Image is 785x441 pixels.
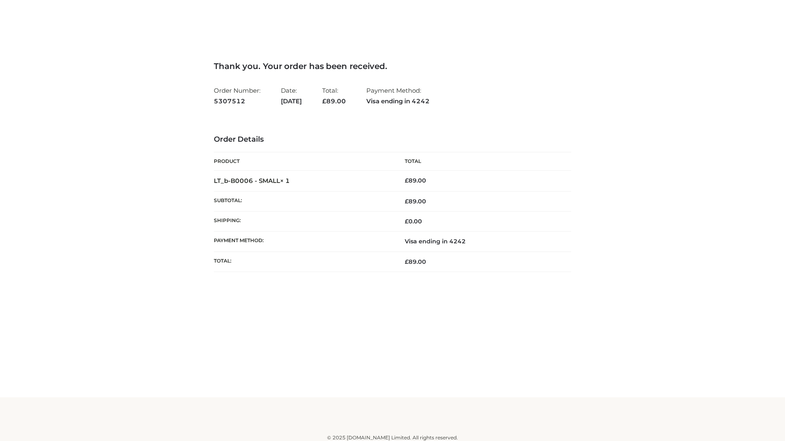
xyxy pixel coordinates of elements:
th: Total: [214,252,392,272]
th: Payment method: [214,232,392,252]
span: £ [405,177,408,184]
span: £ [405,258,408,265]
span: £ [405,198,408,205]
th: Subtotal: [214,191,392,211]
th: Product [214,152,392,171]
th: Total [392,152,571,171]
span: 89.00 [405,258,426,265]
bdi: 89.00 [405,177,426,184]
strong: [DATE] [281,96,302,107]
span: £ [405,218,408,225]
span: 89.00 [322,97,346,105]
strong: LT_b-B0006 - SMALL [214,177,290,185]
li: Payment Method: [366,83,430,108]
th: Shipping: [214,212,392,232]
strong: × 1 [280,177,290,185]
bdi: 0.00 [405,218,422,225]
li: Order Number: [214,83,260,108]
td: Visa ending in 4242 [392,232,571,252]
strong: 5307512 [214,96,260,107]
span: £ [322,97,326,105]
span: 89.00 [405,198,426,205]
h3: Order Details [214,135,571,144]
li: Date: [281,83,302,108]
li: Total: [322,83,346,108]
strong: Visa ending in 4242 [366,96,430,107]
h3: Thank you. Your order has been received. [214,61,571,71]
